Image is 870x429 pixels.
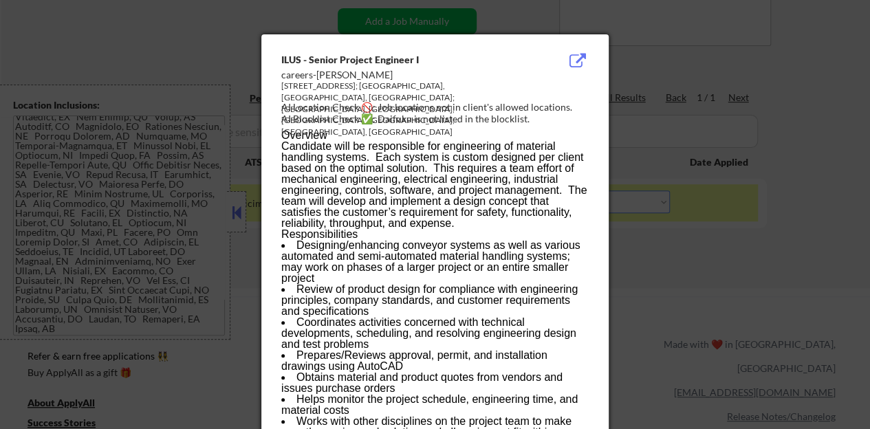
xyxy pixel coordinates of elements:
h2: Responsibilities [281,229,588,240]
li: Helps monitor the project schedule, engineering time, and material costs [281,394,588,416]
div: careers-[PERSON_NAME] [281,68,519,82]
li: Prepares/Reviews approval, permit, and installation drawings using AutoCAD [281,350,588,372]
li: Designing/enhancing conveyor systems as well as various automated and semi-automated material han... [281,240,588,284]
div: ILUS - Senior Project Engineer I [281,53,519,67]
li: Obtains material and product quotes from vendors and issues purchase orders [281,372,588,394]
li: Review of product design for compliance with engineering principles, company standards, and custo... [281,284,588,317]
div: [STREET_ADDRESS]; [GEOGRAPHIC_DATA], [GEOGRAPHIC_DATA], [GEOGRAPHIC_DATA]; [GEOGRAPHIC_DATA], [GE... [281,80,519,138]
p: Candidate will be responsible for engineering of material handling systems. Each system is custom... [281,141,588,229]
div: AI Blocklist Check ✅: Daifuku is not listed in the blocklist. [281,112,594,126]
li: Coordinates activities concerned with technical developments, scheduling, and resolving engineeri... [281,317,588,350]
